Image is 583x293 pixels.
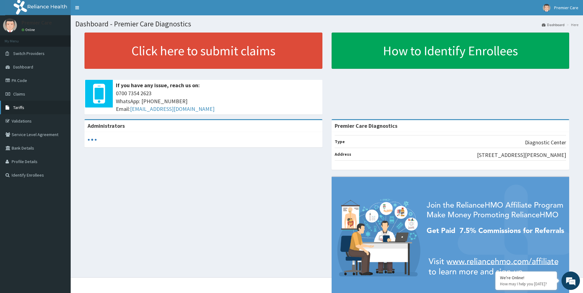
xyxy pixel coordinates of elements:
span: Premier Care [554,5,578,10]
a: Click here to submit claims [85,33,322,69]
span: Switch Providers [13,51,45,56]
img: User Image [3,18,17,32]
img: User Image [543,4,550,12]
div: We're Online! [500,275,552,280]
span: Dashboard [13,64,33,70]
span: Tariffs [13,105,24,110]
b: If you have any issue, reach us on: [116,82,200,89]
a: [EMAIL_ADDRESS][DOMAIN_NAME] [130,105,215,112]
h1: Dashboard - Premier Care Diagnostics [75,20,578,28]
a: Online [22,28,36,32]
svg: audio-loading [88,135,97,144]
b: Type [335,139,345,144]
b: Administrators [88,122,125,129]
p: How may I help you today? [500,281,552,287]
p: Premier Care [22,20,52,25]
span: Claims [13,91,25,97]
a: How to Identify Enrollees [332,33,569,69]
b: Address [335,151,351,157]
span: 0700 7354 2623 WhatsApp: [PHONE_NUMBER] Email: [116,89,319,113]
p: [STREET_ADDRESS][PERSON_NAME] [477,151,566,159]
a: Dashboard [542,22,565,27]
li: Here [565,22,578,27]
p: Diagnostic Center [525,139,566,146]
strong: Premier Care Diagnostics [335,122,397,129]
